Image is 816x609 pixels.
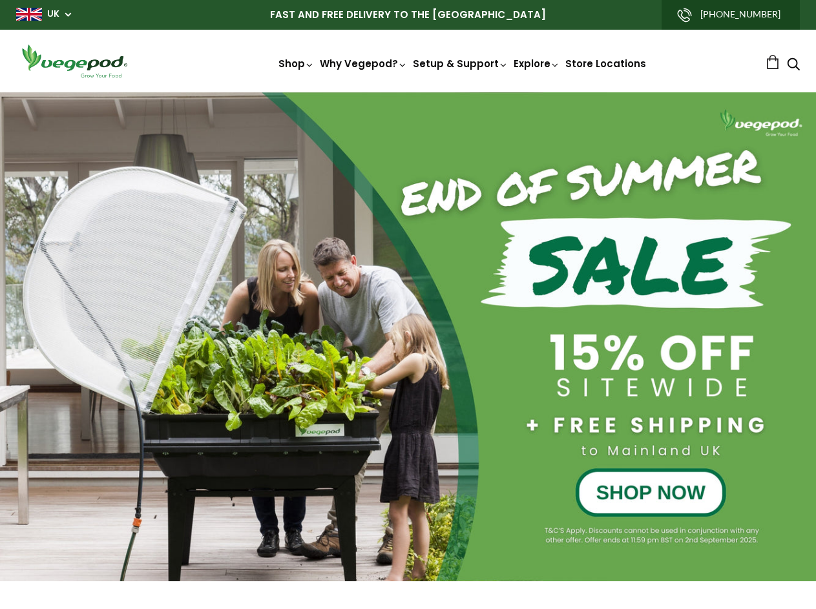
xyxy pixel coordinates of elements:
a: UK [47,8,59,21]
a: Shop [278,57,315,70]
a: Setup & Support [413,57,508,70]
img: gb_large.png [16,8,42,21]
img: Vegepod [16,43,132,79]
a: Search [787,59,800,72]
a: Store Locations [565,57,646,70]
a: Why Vegepod? [320,57,408,70]
a: Explore [514,57,560,70]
